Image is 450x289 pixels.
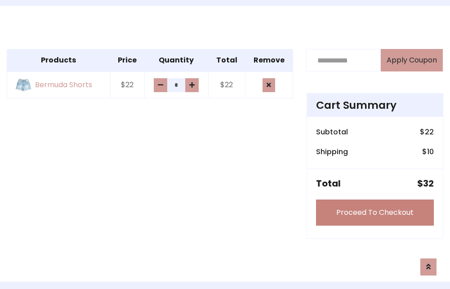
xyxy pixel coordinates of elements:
[316,200,434,226] a: Proceed To Checkout
[420,128,434,136] h6: $
[208,71,245,98] td: $22
[316,128,348,136] h6: Subtotal
[425,127,434,137] span: 22
[423,177,434,190] span: 32
[316,178,341,189] h5: Total
[381,49,443,71] button: Apply Coupon
[7,49,111,72] th: Products
[208,49,245,72] th: Total
[13,77,105,92] a: Bermuda Shorts
[245,49,293,72] th: Remove
[144,49,208,72] th: Quantity
[316,147,348,156] h6: Shipping
[110,71,144,98] td: $22
[316,99,434,111] h4: Cart Summary
[422,147,434,156] h6: $
[427,147,434,157] span: 10
[110,49,144,72] th: Price
[417,178,434,189] h5: $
